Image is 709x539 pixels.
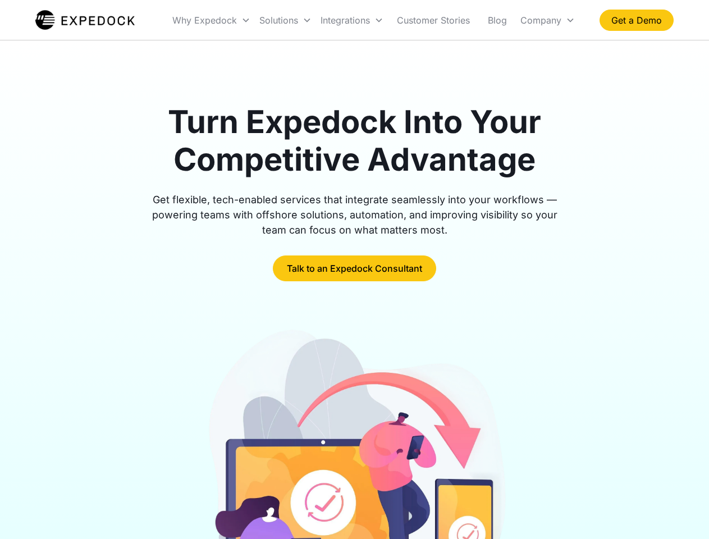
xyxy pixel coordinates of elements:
[35,9,135,31] img: Expedock Logo
[255,1,316,39] div: Solutions
[139,192,570,237] div: Get flexible, tech-enabled services that integrate seamlessly into your workflows — powering team...
[479,1,516,39] a: Blog
[520,15,561,26] div: Company
[388,1,479,39] a: Customer Stories
[168,1,255,39] div: Why Expedock
[273,255,436,281] a: Talk to an Expedock Consultant
[600,10,674,31] a: Get a Demo
[139,103,570,179] h1: Turn Expedock Into Your Competitive Advantage
[316,1,388,39] div: Integrations
[259,15,298,26] div: Solutions
[321,15,370,26] div: Integrations
[35,9,135,31] a: home
[516,1,579,39] div: Company
[653,485,709,539] iframe: Chat Widget
[172,15,237,26] div: Why Expedock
